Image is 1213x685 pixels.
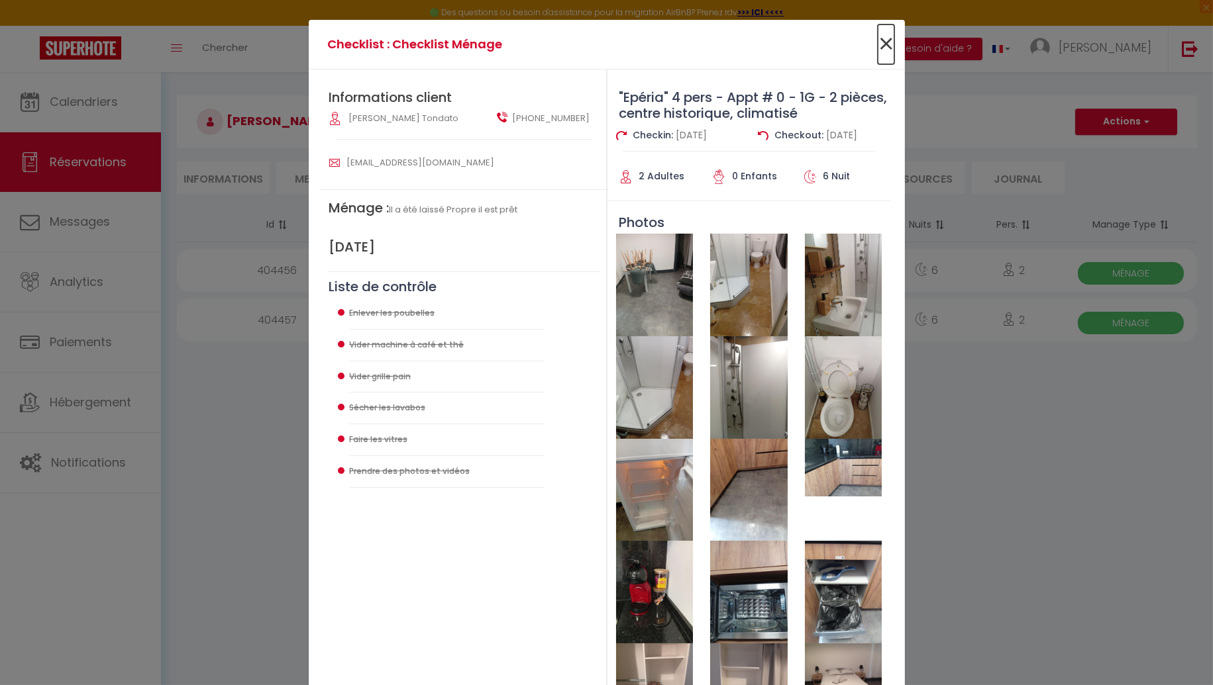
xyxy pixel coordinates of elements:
span: 0 Enfants [732,169,777,183]
li: Prendre des photos et vidéos [349,456,545,488]
h3: Liste de contrôle [329,279,599,295]
h3: Photos [607,214,891,230]
img: user [497,112,507,122]
span: [PERSON_NAME] Tondato [348,112,458,124]
h4: Checklist : Checklist Ménage [327,35,688,54]
li: Vider grille pain [349,361,545,393]
span: [PHONE_NUMBER] [512,112,590,125]
li: Vider machine à café et thé [349,330,545,361]
h2: [DATE] [329,239,599,255]
button: Close [878,30,894,59]
h2: Informations client [329,89,599,105]
span: 6 Nuit [823,169,850,183]
h4: Ménage : [329,200,599,216]
span: [EMAIL_ADDRESS][DOMAIN_NAME] [346,156,494,169]
h3: "Epéria" 4 pers - Appt # 0 - 1G - 2 pièces, centre historique, climatisé [607,89,891,121]
img: check out [758,130,768,141]
span: 2 Adultes [639,169,684,183]
li: Faire les vitres [349,424,545,456]
span: Checkout: [774,128,823,142]
li: Sécher les lavabos [349,392,545,424]
span: [DATE] [676,128,707,142]
img: user [329,158,340,168]
span: [DATE] [826,128,857,142]
img: check in [616,130,627,141]
span: Checkin: [633,128,673,142]
span: Il a été laissé Propre il est prêt [389,203,517,216]
span: × [878,24,894,64]
li: Enlever les poubelles [349,298,545,330]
